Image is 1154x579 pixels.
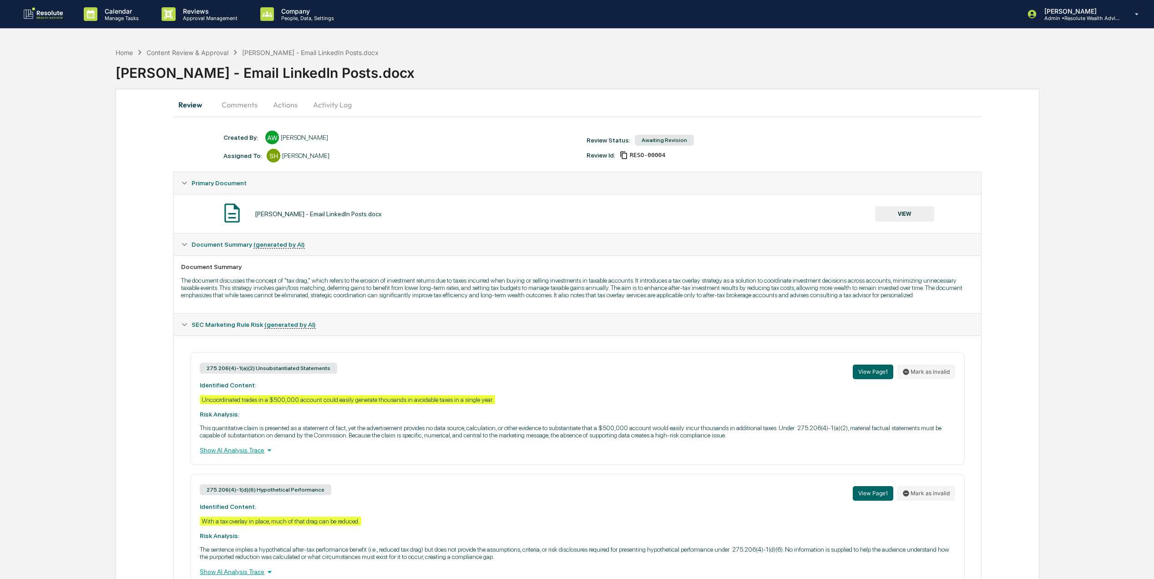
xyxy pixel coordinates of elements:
div: secondary tabs example [173,94,981,116]
img: logo [22,7,66,21]
div: Review Status: [587,137,630,144]
div: SEC Marketing Rule Risk (generated by AI) [174,314,981,335]
div: Assigned To: [223,152,262,159]
div: Document Summary (generated by AI) [174,255,981,313]
div: With a tax overlay in place, much of that drag can be reduced. [200,517,361,526]
div: 275.206(4)-1(a)(2) Unsubstantiated Statements [200,363,337,374]
p: The sentence implies a hypothetical after-tax performance benefit (i.e., reduced tax drag) but do... [200,546,955,560]
p: Admin • Resolute Wealth Advisor [1037,15,1122,21]
button: Mark as invalid [897,365,955,379]
div: [PERSON_NAME] - Email LinkedIn Posts.docx [242,49,379,56]
div: Awaiting Revision [635,135,694,146]
p: People, Data, Settings [274,15,339,21]
div: Uncoordinated trades in a $500,000 account could easily generate thousands in avoidable taxes in ... [200,395,495,404]
strong: Identified Content: [200,381,256,389]
div: Review Id: [587,152,615,159]
u: (generated by AI) [253,241,305,249]
p: [PERSON_NAME] [1037,7,1122,15]
div: Show AI Analysis Trace [200,445,955,455]
p: Approval Management [176,15,242,21]
div: Primary Document [174,194,981,233]
button: Review [173,94,214,116]
div: Content Review & Approval [147,49,228,56]
div: [PERSON_NAME] [281,134,328,141]
button: VIEW [875,206,934,222]
p: Calendar [97,7,143,15]
div: Created By: ‎ ‎ [223,134,261,141]
p: This quantitative claim is presented as a statement of fact, yet the advertisement provides no da... [200,424,955,439]
button: View Page1 [853,486,893,501]
img: Document Icon [221,202,243,224]
p: Reviews [176,7,242,15]
span: SEC Marketing Rule Risk [192,321,316,328]
span: Primary Document [192,179,247,187]
strong: Risk Analysis: [200,411,239,418]
p: The document discusses the concept of "tax drag," which refers to the erosion of investment retur... [181,277,973,299]
button: Mark as invalid [897,486,955,501]
span: Document Summary [192,241,305,248]
div: Home [116,49,133,56]
button: Actions [265,94,306,116]
div: [PERSON_NAME] - Email LinkedIn Posts.docx [116,57,1154,81]
div: SH [267,149,280,163]
strong: Risk Analysis: [200,532,239,539]
div: AW [265,131,279,144]
p: Manage Tasks [97,15,143,21]
div: Document Summary [181,263,973,270]
span: fea0a2f5-bbbf-4466-b8bc-1faab3cf68f2 [630,152,665,159]
div: Primary Document [174,172,981,194]
div: [PERSON_NAME] - Email LinkedIn Posts.docx [255,210,382,218]
u: (generated by AI) [264,321,316,329]
button: Activity Log [306,94,359,116]
button: View Page1 [853,365,893,379]
div: [PERSON_NAME] [282,152,329,159]
div: Document Summary (generated by AI) [174,234,981,255]
p: Company [274,7,339,15]
div: Show AI Analysis Trace [200,567,955,577]
div: 275.206(4)-1(d)(6) Hypothetical Performance [200,484,331,495]
strong: Identified Content: [200,503,256,510]
button: Comments [214,94,265,116]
